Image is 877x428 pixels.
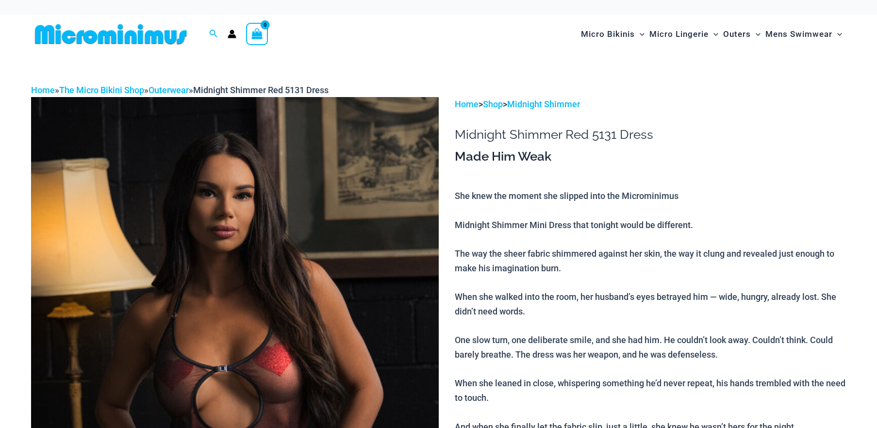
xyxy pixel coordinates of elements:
[455,148,846,165] h3: Made Him Weak
[832,22,842,47] span: Menu Toggle
[209,28,218,40] a: Search icon link
[228,30,236,38] a: Account icon link
[709,22,718,47] span: Menu Toggle
[507,99,580,109] a: Midnight Shimmer
[723,22,751,47] span: Outers
[579,19,647,49] a: Micro BikinisMenu ToggleMenu Toggle
[765,22,832,47] span: Mens Swimwear
[635,22,645,47] span: Menu Toggle
[31,85,329,95] span: » » »
[31,85,55,95] a: Home
[455,99,479,109] a: Home
[193,85,329,95] span: Midnight Shimmer Red 5131 Dress
[647,19,721,49] a: Micro LingerieMenu ToggleMenu Toggle
[483,99,503,109] a: Shop
[31,23,191,45] img: MM SHOP LOGO FLAT
[246,23,268,45] a: View Shopping Cart, empty
[577,18,846,50] nav: Site Navigation
[455,97,846,112] p: > >
[763,19,844,49] a: Mens SwimwearMenu ToggleMenu Toggle
[59,85,144,95] a: The Micro Bikini Shop
[149,85,189,95] a: Outerwear
[751,22,761,47] span: Menu Toggle
[721,19,763,49] a: OutersMenu ToggleMenu Toggle
[455,127,846,142] h1: Midnight Shimmer Red 5131 Dress
[581,22,635,47] span: Micro Bikinis
[649,22,709,47] span: Micro Lingerie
